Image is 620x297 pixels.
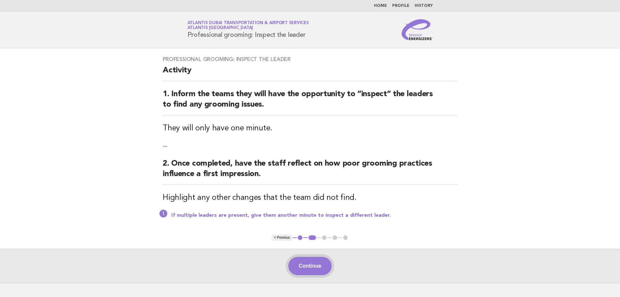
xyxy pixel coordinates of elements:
[187,21,309,38] h1: Professional grooming: Inspect the leader
[163,89,457,115] h2: 1. Inform the teams they will have the opportunity to “inspect” the leaders to find any grooming ...
[163,123,457,134] h3: They will only have one minute.
[187,26,253,30] span: Atlantis [GEOGRAPHIC_DATA]
[163,65,457,81] h2: Activity
[171,212,457,219] p: If multiple leaders are present, give them another minute to inspect a different leader.
[392,4,409,8] a: Profile
[288,257,332,275] button: Continue
[163,56,457,63] h3: Professional grooming: Inspect the leader
[163,158,457,185] h2: 2. Once completed, have the staff reflect on how poor grooming practices influence a first impres...
[163,193,457,203] h3: Highlight any other changes that the team did not find.
[187,21,309,30] a: Atlantis Dubai Transportation & Airport ServicesAtlantis [GEOGRAPHIC_DATA]
[163,141,457,151] p: --
[402,19,433,40] img: Service Energizers
[374,4,387,8] a: Home
[415,4,433,8] a: History
[308,234,317,241] button: 2
[271,234,293,241] button: < Previous
[297,234,303,241] button: 1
